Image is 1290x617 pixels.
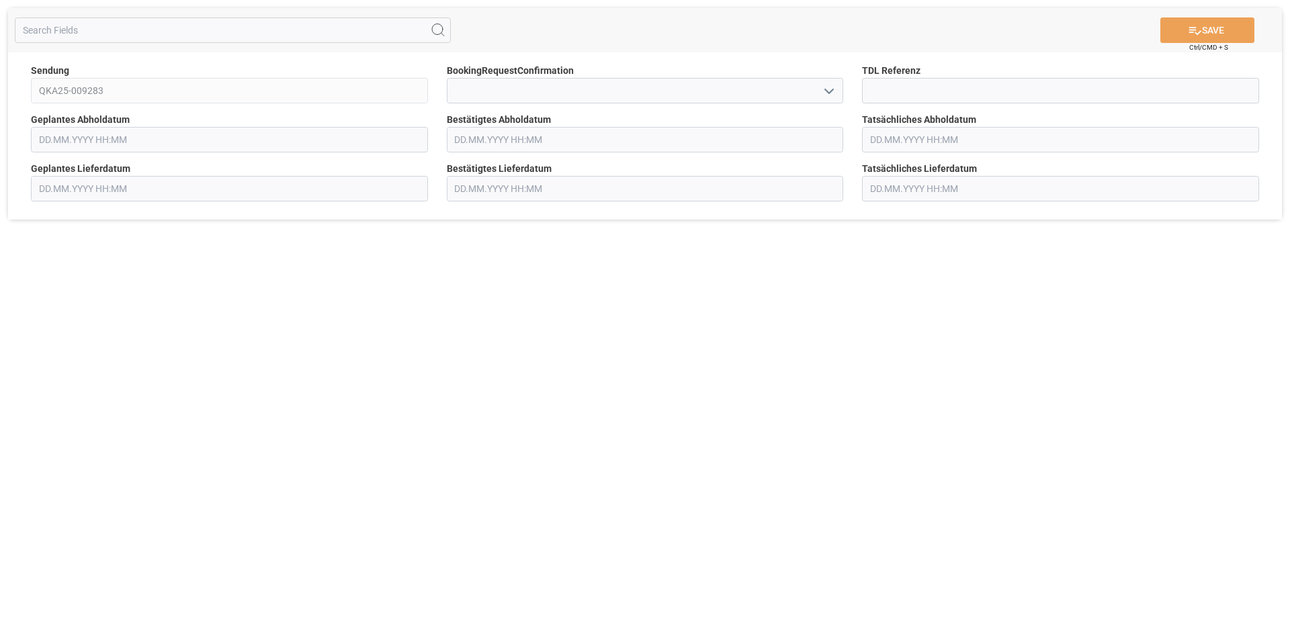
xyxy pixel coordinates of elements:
span: Sendung [31,64,69,78]
span: Bestätigtes Lieferdatum [447,162,552,176]
input: DD.MM.YYYY HH:MM [31,176,428,201]
span: Ctrl/CMD + S [1189,42,1228,52]
span: Bestätigtes Abholdatum [447,113,551,127]
input: DD.MM.YYYY HH:MM [447,176,844,201]
input: DD.MM.YYYY HH:MM [31,127,428,152]
button: SAVE [1160,17,1254,43]
span: Tatsächliches Lieferdatum [862,162,977,176]
span: TDL Referenz [862,64,920,78]
input: DD.MM.YYYY HH:MM [447,127,844,152]
span: Geplantes Lieferdatum [31,162,130,176]
button: open menu [818,81,838,101]
span: Geplantes Abholdatum [31,113,130,127]
input: Search Fields [15,17,451,43]
span: BookingRequestConfirmation [447,64,574,78]
input: DD.MM.YYYY HH:MM [862,176,1259,201]
input: DD.MM.YYYY HH:MM [862,127,1259,152]
span: Tatsächliches Abholdatum [862,113,976,127]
